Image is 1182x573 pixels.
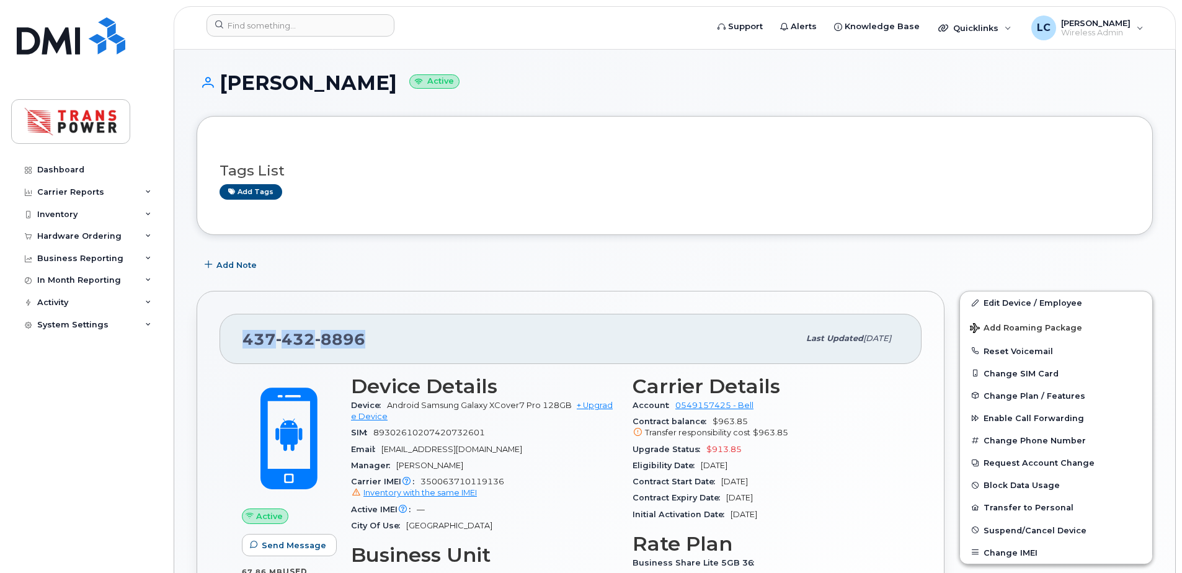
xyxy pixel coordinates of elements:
span: Contract balance [633,417,713,426]
span: Contract Expiry Date [633,493,726,502]
span: [DATE] [721,477,748,486]
span: [DATE] [726,493,753,502]
button: Transfer to Personal [960,496,1152,518]
a: Add tags [220,184,282,200]
span: 350063710119136 [351,477,618,499]
span: City Of Use [351,521,406,530]
button: Enable Call Forwarding [960,407,1152,429]
button: Change Phone Number [960,429,1152,451]
span: SIM [351,428,373,437]
span: Email [351,445,381,454]
a: Edit Device / Employee [960,291,1152,314]
h3: Business Unit [351,544,618,566]
span: Business Share Lite 5GB 36 [633,558,760,567]
span: [DATE] [701,461,727,470]
span: [DATE] [863,334,891,343]
a: 0549157425 - Bell [675,401,753,410]
span: Carrier IMEI [351,477,420,486]
span: Transfer responsibility cost [645,428,750,437]
a: Inventory with the same IMEI [351,488,477,497]
button: Reset Voicemail [960,340,1152,362]
button: Block Data Usage [960,474,1152,496]
span: Send Message [262,540,326,551]
span: Device [351,401,387,410]
h3: Device Details [351,375,618,398]
span: Active IMEI [351,505,417,514]
span: $913.85 [706,445,742,454]
span: 89302610207420732601 [373,428,485,437]
span: 437 [242,330,365,349]
button: Suspend/Cancel Device [960,519,1152,541]
span: Contract Start Date [633,477,721,486]
span: Active [256,510,283,522]
button: Change Plan / Features [960,384,1152,407]
button: Add Roaming Package [960,314,1152,340]
span: Initial Activation Date [633,510,731,519]
span: 8896 [315,330,365,349]
span: Eligibility Date [633,461,701,470]
span: Account [633,401,675,410]
span: [DATE] [731,510,757,519]
button: Change SIM Card [960,362,1152,384]
span: [EMAIL_ADDRESS][DOMAIN_NAME] [381,445,522,454]
h3: Rate Plan [633,533,899,555]
button: Change IMEI [960,541,1152,564]
h3: Carrier Details [633,375,899,398]
span: $963.85 [633,417,899,439]
span: Add Roaming Package [970,323,1082,335]
span: Suspend/Cancel Device [984,525,1086,535]
span: Android Samsung Galaxy XCover7 Pro 128GB [387,401,572,410]
span: [PERSON_NAME] [396,461,463,470]
span: Enable Call Forwarding [984,414,1084,423]
small: Active [409,74,460,89]
button: Send Message [242,534,337,556]
span: Manager [351,461,396,470]
span: Upgrade Status [633,445,706,454]
span: $963.85 [753,428,788,437]
span: [GEOGRAPHIC_DATA] [406,521,492,530]
h3: Tags List [220,163,1130,179]
span: Change Plan / Features [984,391,1085,400]
span: — [417,505,425,514]
span: Last updated [806,334,863,343]
h1: [PERSON_NAME] [197,72,1153,94]
button: Request Account Change [960,451,1152,474]
button: Add Note [197,254,267,276]
span: 432 [276,330,315,349]
span: Inventory with the same IMEI [363,488,477,497]
span: Add Note [216,259,257,271]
